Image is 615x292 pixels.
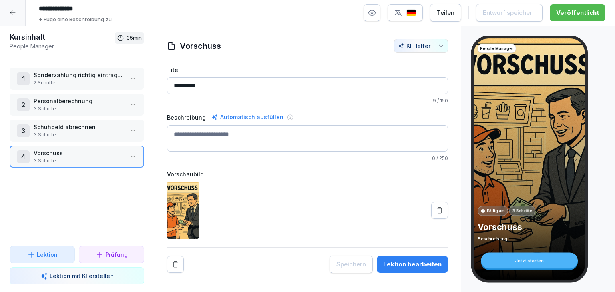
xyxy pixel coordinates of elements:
[105,250,128,259] p: Prüfung
[432,155,435,161] span: 0
[10,120,144,142] div: 3Schuhgeld abrechnen3 Schritte
[10,246,75,263] button: Lektion
[512,208,532,214] p: 3 Schritte
[17,98,30,111] div: 2
[34,97,123,105] p: Personalberechnung
[39,16,112,24] p: + Füge eine Beschreibung zu
[394,39,448,53] button: KI Helfer
[17,72,30,85] div: 1
[433,98,436,104] span: 9
[483,8,536,17] div: Entwurf speichern
[167,66,448,74] label: Titel
[167,97,448,104] p: / 150
[480,46,513,52] p: People Manager
[167,113,206,122] label: Beschreibung
[437,8,454,17] div: Teilen
[34,105,123,112] p: 3 Schritte
[167,155,448,162] p: / 250
[330,256,373,273] button: Speichern
[336,260,366,269] div: Speichern
[10,267,144,284] button: Lektion mit KI erstellen
[79,246,144,263] button: Prüfung
[398,42,444,49] div: KI Helfer
[10,146,144,168] div: 4Vorschuss3 Schritte
[37,250,58,259] p: Lektion
[17,150,30,163] div: 4
[550,4,605,21] button: Veröffentlicht
[34,71,123,79] p: Sonderzahlung richtig eintragen und verwalten
[34,157,123,164] p: 3 Schritte
[50,272,114,280] p: Lektion mit KI erstellen
[383,260,442,269] div: Lektion bearbeiten
[167,170,448,178] label: Vorschaubild
[167,182,199,239] img: k2hnk6vfs5wek9t6syh7iis9.png
[180,40,221,52] h1: Vorschuss
[167,256,184,273] button: Remove
[481,253,578,269] div: Jetzt starten
[10,94,144,116] div: 2Personalberechnung3 Schritte
[34,123,123,131] p: Schuhgeld abrechnen
[10,32,115,42] h1: Kursinhalt
[34,131,123,138] p: 3 Schritte
[406,9,416,17] img: de.svg
[377,256,448,273] button: Lektion bearbeiten
[34,79,123,86] p: 2 Schritte
[487,208,505,214] p: Fällig am
[10,68,144,90] div: 1Sonderzahlung richtig eintragen und verwalten2 Schritte
[17,124,30,137] div: 3
[478,236,581,242] p: Beschreibung
[556,8,599,17] div: Veröffentlicht
[10,42,115,50] p: People Manager
[430,4,461,22] button: Teilen
[34,149,123,157] p: Vorschuss
[127,34,142,42] p: 35 min
[478,222,581,232] p: Vorschuss
[210,112,285,122] div: Automatisch ausfüllen
[476,4,543,22] button: Entwurf speichern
